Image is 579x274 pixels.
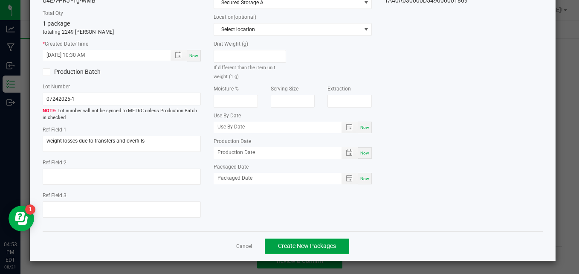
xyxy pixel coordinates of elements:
label: Ref Field 1 [43,126,201,134]
label: Lot Number [43,83,201,90]
label: Created Date/Time [43,40,201,48]
label: Use By Date [214,112,372,120]
iframe: Resource center unread badge [25,204,35,215]
label: Ref Field 2 [43,159,201,166]
input: Packaged Date [214,173,333,184]
span: Now [360,125,369,130]
label: Production Date [214,137,372,145]
span: Now [360,176,369,181]
span: Toggle popup [342,147,358,159]
span: Toggle popup [171,50,187,61]
small: If different than the item unit weight (1 g) [214,65,275,79]
input: Created Datetime [43,50,162,61]
span: (optional) [234,14,256,20]
label: Moisture % [214,85,258,93]
span: Create New Packages [278,242,336,249]
span: 1 package [43,20,70,27]
label: Total Qty [43,9,201,17]
input: Production Date [214,147,333,158]
span: Select location [214,23,361,35]
label: Packaged Date [214,163,372,171]
label: Ref Field 3 [43,192,201,199]
label: Extraction [327,85,372,93]
span: Lot number will not be synced to METRC unless Production Batch is checked [43,108,201,122]
label: Serving Size [271,85,315,93]
input: Use By Date [214,122,333,132]
span: Toggle popup [342,122,358,133]
span: Toggle popup [342,173,358,184]
label: Unit Weight (g) [214,40,287,48]
p: totaling 2249 [PERSON_NAME] [43,28,201,36]
button: Create New Packages [265,239,349,254]
label: Location [214,13,372,21]
a: Cancel [236,243,252,250]
span: Now [360,151,369,155]
iframe: Resource center [9,206,34,231]
span: Now [189,53,198,58]
label: Production Batch [43,67,116,76]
